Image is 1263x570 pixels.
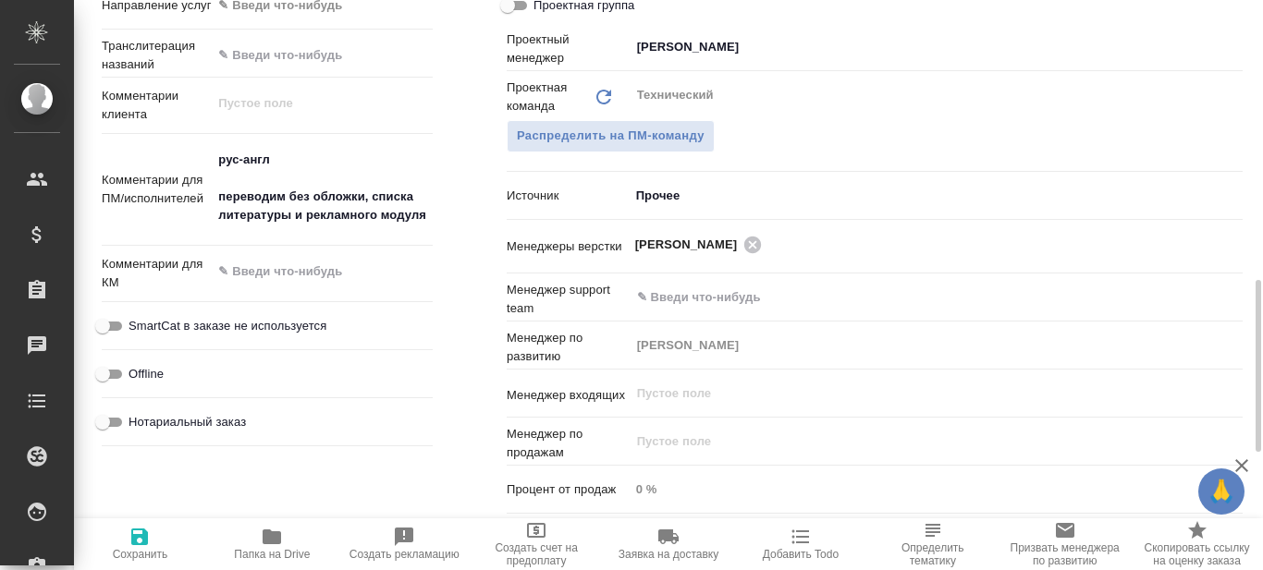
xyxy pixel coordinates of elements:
textarea: рус-англ переводим без обложки, списка литературы и рекламного модуля [212,144,433,231]
span: Нотариальный заказ [129,413,246,431]
button: Распределить на ПМ-команду [507,120,715,152]
input: Пустое поле [630,476,1243,503]
button: Папка на Drive [206,518,338,570]
span: Создать счет на предоплату [482,541,592,567]
span: [PERSON_NAME] [635,236,749,254]
button: Создать рекламацию [338,518,471,570]
p: Комментарии для ПМ/исполнителей [102,171,212,208]
button: Определить тематику [866,518,999,570]
p: Комментарии для КМ [102,255,212,292]
p: Комментарии клиента [102,87,212,124]
div: Прочее [630,180,1243,212]
span: Добавить Todo [763,548,839,561]
p: Источник [507,187,630,205]
p: Проектный менеджер [507,30,630,67]
p: Менеджер входящих [507,386,630,405]
button: Open [1232,45,1236,49]
button: 🙏 [1198,468,1245,515]
span: Распределить на ПМ-команду [517,126,705,147]
button: Создать счет на предоплату [471,518,603,570]
span: Призвать менеджера по развитию [1010,541,1120,567]
span: Сохранить [113,548,168,561]
span: SmartCat в заказе не используется [129,317,326,335]
p: Процент от продаж [507,480,630,499]
span: Папка на Drive [234,548,310,561]
input: ✎ Введи что-нибудь [212,42,433,68]
button: Open [1232,296,1236,299]
p: Транслитерация названий [102,37,212,74]
span: 🙏 [1206,472,1237,511]
button: Заявка на доставку [603,518,735,570]
span: Определить тематику [877,541,987,567]
button: Добавить Todo [734,518,866,570]
p: Менеджеры верстки [507,237,630,256]
div: [PERSON_NAME] [635,233,768,256]
span: Offline [129,365,164,383]
span: Создать рекламацию [349,548,460,561]
button: Open [1232,243,1236,247]
input: Пустое поле [635,382,1199,405]
span: Заявка на доставку [619,548,718,561]
p: Менеджер по развитию [507,329,630,366]
button: Скопировать ссылку на оценку заказа [1131,518,1263,570]
button: Сохранить [74,518,206,570]
span: Скопировать ссылку на оценку заказа [1142,541,1252,567]
input: Пустое поле [635,431,1199,453]
p: Менеджер support team [507,281,630,318]
span: В заказе уже есть ответственный ПМ или ПМ группа [507,120,715,152]
p: Проектная команда [507,79,593,115]
input: ✎ Введи что-нибудь [635,286,1175,309]
p: Менеджер по продажам [507,425,630,462]
button: Призвать менеджера по развитию [999,518,1131,570]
